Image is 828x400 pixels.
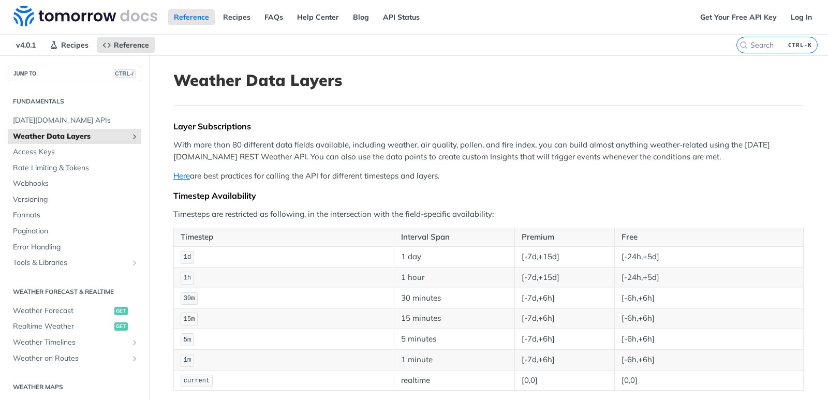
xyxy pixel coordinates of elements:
[184,377,210,384] span: current
[13,179,139,189] span: Webhooks
[614,228,803,247] th: Free
[394,329,514,350] td: 5 minutes
[13,210,139,220] span: Formats
[130,354,139,363] button: Show subpages for Weather on Routes
[184,295,195,302] span: 30m
[8,224,141,239] a: Pagination
[114,40,149,50] span: Reference
[13,6,157,26] img: Tomorrow.io Weather API Docs
[113,69,136,78] span: CTRL-/
[515,267,615,288] td: [-7d,+15d]
[10,37,41,53] span: v4.0.1
[13,163,139,173] span: Rate Limiting & Tokens
[8,240,141,255] a: Error Handling
[168,9,215,25] a: Reference
[13,242,139,253] span: Error Handling
[8,319,141,334] a: Realtime Weatherget
[614,246,803,267] td: [-24h,+5d]
[184,316,195,323] span: 15m
[515,228,615,247] th: Premium
[13,337,128,348] span: Weather Timelines
[173,209,804,220] p: Timesteps are restricted as following, in the intersection with the field-specific availability:
[515,370,615,391] td: [0,0]
[173,71,804,90] h1: Weather Data Layers
[614,288,803,308] td: [-6h,+6h]
[13,147,139,157] span: Access Keys
[694,9,782,25] a: Get Your Free API Key
[394,349,514,370] td: 1 minute
[8,66,141,81] button: JUMP TOCTRL-/
[130,259,139,267] button: Show subpages for Tools & Libraries
[114,307,128,315] span: get
[394,308,514,329] td: 15 minutes
[44,37,94,53] a: Recipes
[394,370,514,391] td: realtime
[785,9,818,25] a: Log In
[8,351,141,366] a: Weather on RoutesShow subpages for Weather on Routes
[8,192,141,208] a: Versioning
[515,246,615,267] td: [-7d,+15d]
[614,329,803,350] td: [-6h,+6h]
[184,254,191,261] span: 1d
[259,9,289,25] a: FAQs
[8,144,141,160] a: Access Keys
[8,160,141,176] a: Rate Limiting & Tokens
[13,131,128,142] span: Weather Data Layers
[786,40,815,50] kbd: CTRL-K
[377,9,425,25] a: API Status
[174,228,394,247] th: Timestep
[61,40,88,50] span: Recipes
[8,303,141,319] a: Weather Forecastget
[13,195,139,205] span: Versioning
[114,322,128,331] span: get
[184,336,191,344] span: 5m
[394,267,514,288] td: 1 hour
[173,170,804,182] p: are best practices for calling the API for different timesteps and layers.
[173,121,804,131] div: Layer Subscriptions
[13,115,139,126] span: [DATE][DOMAIN_NAME] APIs
[130,132,139,141] button: Show subpages for Weather Data Layers
[394,246,514,267] td: 1 day
[13,258,128,268] span: Tools & Libraries
[8,287,141,297] h2: Weather Forecast & realtime
[8,97,141,106] h2: Fundamentals
[291,9,345,25] a: Help Center
[614,349,803,370] td: [-6h,+6h]
[130,338,139,347] button: Show subpages for Weather Timelines
[13,226,139,236] span: Pagination
[173,171,190,181] a: Here
[13,353,128,364] span: Weather on Routes
[13,321,112,332] span: Realtime Weather
[515,349,615,370] td: [-7d,+6h]
[184,357,191,364] span: 1m
[8,208,141,223] a: Formats
[614,267,803,288] td: [-24h,+5d]
[614,308,803,329] td: [-6h,+6h]
[394,288,514,308] td: 30 minutes
[97,37,155,53] a: Reference
[13,306,112,316] span: Weather Forecast
[515,329,615,350] td: [-7d,+6h]
[614,370,803,391] td: [0,0]
[740,41,748,49] svg: Search
[8,113,141,128] a: [DATE][DOMAIN_NAME] APIs
[173,139,804,162] p: With more than 80 different data fields available, including weather, air quality, pollen, and fi...
[217,9,256,25] a: Recipes
[394,228,514,247] th: Interval Span
[8,129,141,144] a: Weather Data LayersShow subpages for Weather Data Layers
[347,9,375,25] a: Blog
[515,308,615,329] td: [-7d,+6h]
[515,288,615,308] td: [-7d,+6h]
[173,190,804,201] div: Timestep Availability
[184,274,191,282] span: 1h
[8,255,141,271] a: Tools & LibrariesShow subpages for Tools & Libraries
[8,382,141,392] h2: Weather Maps
[8,176,141,191] a: Webhooks
[8,335,141,350] a: Weather TimelinesShow subpages for Weather Timelines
